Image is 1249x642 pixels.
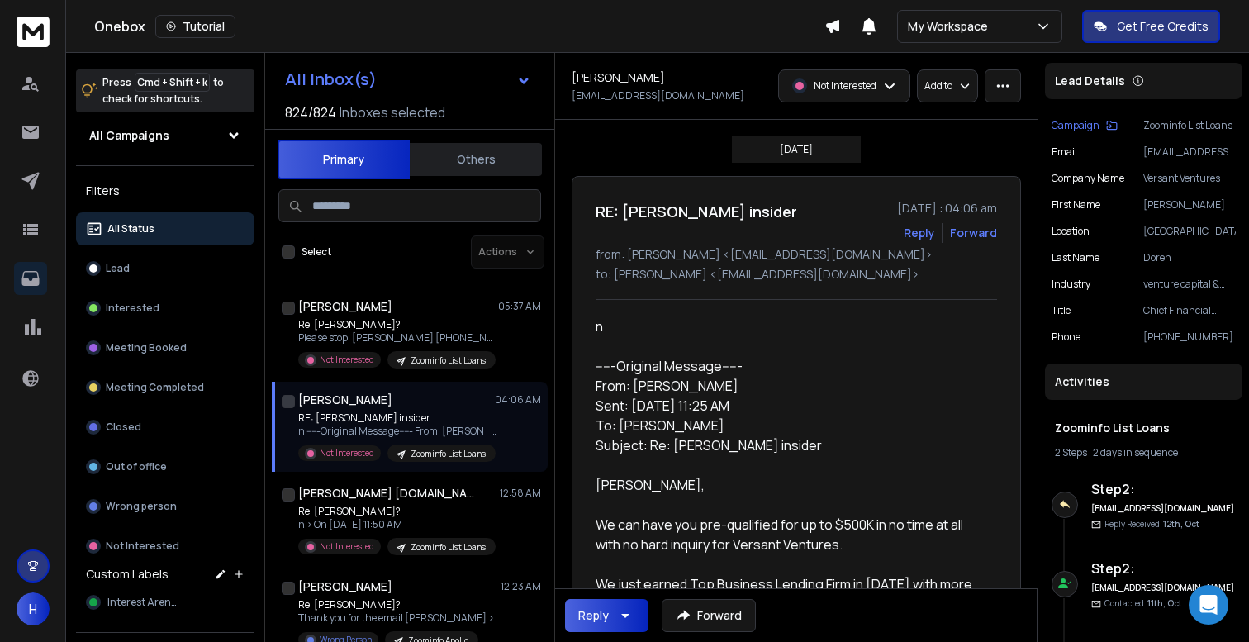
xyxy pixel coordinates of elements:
[1052,119,1118,132] button: Campaign
[410,141,542,178] button: Others
[596,266,997,283] p: to: [PERSON_NAME] <[EMAIL_ADDRESS][DOMAIN_NAME]>
[1143,278,1236,291] p: venture capital & private equity
[1052,225,1090,238] p: location
[1055,73,1125,89] p: Lead Details
[1082,10,1220,43] button: Get Free Credits
[76,490,254,523] button: Wrong person
[1045,364,1242,400] div: Activities
[298,505,496,518] p: Re: [PERSON_NAME]?
[1052,198,1100,212] p: First Name
[1052,331,1080,344] p: Phone
[411,354,486,367] p: Zoominfo List Loans
[298,485,480,502] h1: [PERSON_NAME] [DOMAIN_NAME]
[86,566,169,583] h3: Custom Labels
[1052,251,1099,264] p: Last Name
[1055,446,1232,459] div: |
[76,212,254,245] button: All Status
[1143,198,1236,212] p: [PERSON_NAME]
[1143,251,1236,264] p: Doren
[76,252,254,285] button: Lead
[76,450,254,483] button: Out of office
[501,580,541,593] p: 12:23 AM
[1143,145,1236,159] p: [EMAIL_ADDRESS][DOMAIN_NAME]
[298,578,392,595] h1: [PERSON_NAME]
[814,79,876,93] p: Not Interested
[17,592,50,625] button: H
[1055,420,1232,436] h1: Zoominfo List Loans
[1091,559,1236,578] h6: Step 2 :
[106,341,187,354] p: Meeting Booked
[662,599,756,632] button: Forward
[298,298,392,315] h1: [PERSON_NAME]
[1163,518,1199,530] span: 12th, Oct
[106,302,159,315] p: Interested
[1143,331,1236,344] p: [PHONE_NUMBER]
[1052,172,1124,185] p: Company Name
[76,411,254,444] button: Closed
[298,598,494,611] p: Re: [PERSON_NAME]?
[950,225,997,241] div: Forward
[572,89,744,102] p: [EMAIL_ADDRESS][DOMAIN_NAME]
[94,15,824,38] div: Onebox
[76,179,254,202] h3: Filters
[1143,225,1236,238] p: [GEOGRAPHIC_DATA]
[340,102,445,122] h3: Inboxes selected
[1147,597,1182,609] span: 11th, Oct
[89,127,169,144] h1: All Campaigns
[565,599,648,632] button: Reply
[411,541,486,554] p: Zoominfo List Loans
[411,448,486,460] p: Zoominfo List Loans
[155,15,235,38] button: Tutorial
[320,540,374,553] p: Not Interested
[596,200,797,223] h1: RE: [PERSON_NAME] insider
[578,607,609,624] div: Reply
[278,140,410,179] button: Primary
[298,411,496,425] p: RE: [PERSON_NAME] insider
[1052,119,1099,132] p: Campaign
[1052,304,1071,317] p: title
[106,500,177,513] p: Wrong person
[1055,445,1087,459] span: 2 Steps
[904,225,935,241] button: Reply
[596,246,997,263] p: from: [PERSON_NAME] <[EMAIL_ADDRESS][DOMAIN_NAME]>
[1091,502,1236,515] h6: [EMAIL_ADDRESS][DOMAIN_NAME]
[1143,304,1236,317] p: Chief Financial Officer
[76,292,254,325] button: Interested
[1052,278,1090,291] p: industry
[897,200,997,216] p: [DATE] : 04:06 am
[76,119,254,152] button: All Campaigns
[76,586,254,619] button: Interest Arena
[1091,479,1236,499] h6: Step 2 :
[1143,119,1236,132] p: Zoominfo List Loans
[320,354,374,366] p: Not Interested
[908,18,995,35] p: My Workspace
[102,74,224,107] p: Press to check for shortcuts.
[1143,172,1236,185] p: Versant Ventures
[107,222,154,235] p: All Status
[272,63,544,96] button: All Inbox(s)
[1091,582,1236,594] h6: [EMAIL_ADDRESS][DOMAIN_NAME]
[298,611,494,625] p: Thank you for the email [PERSON_NAME] >
[1093,445,1178,459] span: 2 days in sequence
[298,518,496,531] p: n > On [DATE] 11:50 AM
[76,530,254,563] button: Not Interested
[107,596,178,609] span: Interest Arena
[298,318,496,331] p: Re: [PERSON_NAME]?
[1104,597,1182,610] p: Contacted
[298,425,496,438] p: n -----Original Message----- From: [PERSON_NAME]
[135,73,210,92] span: Cmd + Shift + k
[780,143,813,156] p: [DATE]
[106,421,141,434] p: Closed
[498,300,541,313] p: 05:37 AM
[106,262,130,275] p: Lead
[298,392,392,408] h1: [PERSON_NAME]
[320,447,374,459] p: Not Interested
[106,540,179,553] p: Not Interested
[924,79,952,93] p: Add to
[106,381,204,394] p: Meeting Completed
[76,371,254,404] button: Meeting Completed
[1117,18,1209,35] p: Get Free Credits
[106,460,167,473] p: Out of office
